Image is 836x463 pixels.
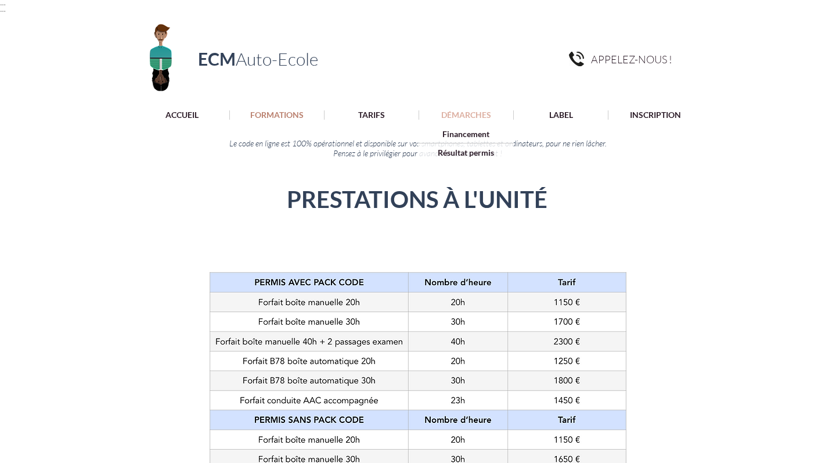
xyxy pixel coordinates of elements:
span: ECM [198,48,236,69]
a: LABEL [513,110,608,120]
a: INSCRIPTION [608,110,702,120]
span: Pensez à le privilégier pour avancer plus rapidement ! [333,148,502,158]
p: Résultat permis [434,143,498,161]
p: DÉMARCHES [435,110,497,120]
p: Financement [438,125,493,143]
a: ACCUEIL [134,110,229,120]
a: APPELEZ-NOUS ! [591,52,683,66]
img: Logo ECM en-tête.png [133,17,188,95]
p: INSCRIPTION [624,110,687,120]
p: FORMATIONS [244,110,309,120]
p: TARIFS [352,110,391,120]
a: Résultat permis [419,143,513,161]
nav: Site [134,110,703,120]
iframe: Wix Chat [781,408,836,463]
p: ACCUEIL [160,110,204,120]
span: Le code en ligne est 100% opérationnel et disponible sur vos smartphones, tablettes et ordinateur... [229,138,607,148]
a: TARIFS [324,110,419,120]
span: PRESTATIONS À L'UNITÉ [287,185,547,213]
span: Auto-Ecole [236,48,318,70]
a: FORMATIONS [229,110,324,120]
span: APPELEZ-NOUS ! [591,53,672,66]
p: LABEL [543,110,579,120]
a: DÉMARCHES [419,110,513,120]
a: Financement [419,125,513,143]
a: ECMAuto-Ecole [198,48,318,69]
img: pngegg.png [569,52,584,66]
